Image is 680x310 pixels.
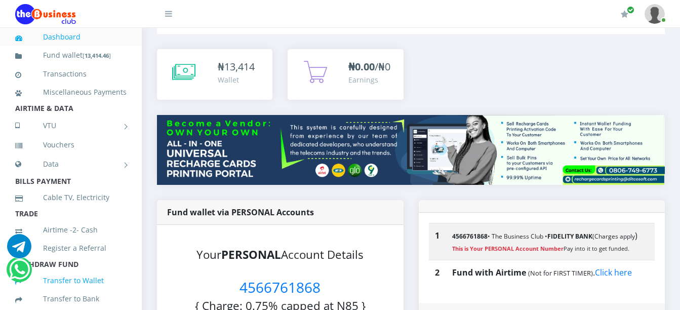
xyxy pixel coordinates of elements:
small: Your Account Details [196,247,364,262]
th: 2 [429,260,447,285]
i: Renew/Upgrade Subscription [621,10,628,18]
b: 13,414.46 [85,52,109,59]
img: User [645,4,665,24]
td: . [446,260,655,285]
a: Data [15,151,127,177]
b: ₦0.00 [348,60,375,73]
a: Airtime -2- Cash [15,218,127,242]
div: Earnings [348,74,390,85]
a: VTU [15,113,127,138]
div: ₦ [218,59,255,74]
a: Chat for support [9,265,30,282]
a: Transactions [15,62,127,86]
strong: Fund wallet via PERSONAL Accounts [167,207,314,218]
a: Register a Referral [15,237,127,260]
span: 4566761868 [239,278,321,297]
b: 4566761868 [452,232,488,241]
a: Miscellaneous Payments [15,81,127,104]
b: Fund with Airtime [452,267,526,278]
img: Logo [15,4,76,24]
a: Transfer to Wallet [15,269,127,292]
td: ) [446,223,655,260]
span: Renew/Upgrade Subscription [627,6,634,14]
a: Vouchers [15,133,127,157]
a: ₦0.00/₦0 Earnings [288,49,403,100]
small: [ ] [83,52,111,59]
div: Wallet [218,74,255,85]
small: Pay into it to get funded. [452,245,629,252]
span: /₦0 [348,60,390,73]
a: Chat for support [7,242,31,258]
small: (Not for FIRST TIMER) [528,268,593,278]
a: ₦13,414 Wallet [157,49,272,100]
small: • The Business Club • (Charges apply [452,232,635,241]
a: Fund wallet[13,414.46] [15,44,127,67]
th: 1 [429,223,447,260]
span: 13,414 [224,60,255,73]
b: FIDELITY BANK [547,232,592,241]
a: Click here [595,267,632,278]
img: multitenant_rcp.png [157,115,665,185]
strong: This is Your PERSONAL Account Number [452,245,564,252]
b: PERSONAL [221,247,281,262]
a: Dashboard [15,25,127,49]
a: Cable TV, Electricity [15,186,127,209]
